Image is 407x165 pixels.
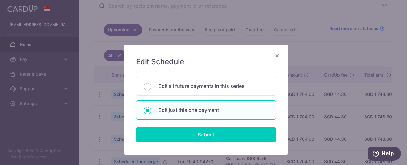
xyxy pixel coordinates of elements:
button: Close [273,52,281,59]
input: Submit [136,127,276,142]
p: Edit all future payments in this series [159,82,268,90]
h5: Edit Schedule [136,57,276,67]
p: Edit just this one payment [159,106,268,114]
iframe: Opens a widget where you can find more information [368,147,401,162]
